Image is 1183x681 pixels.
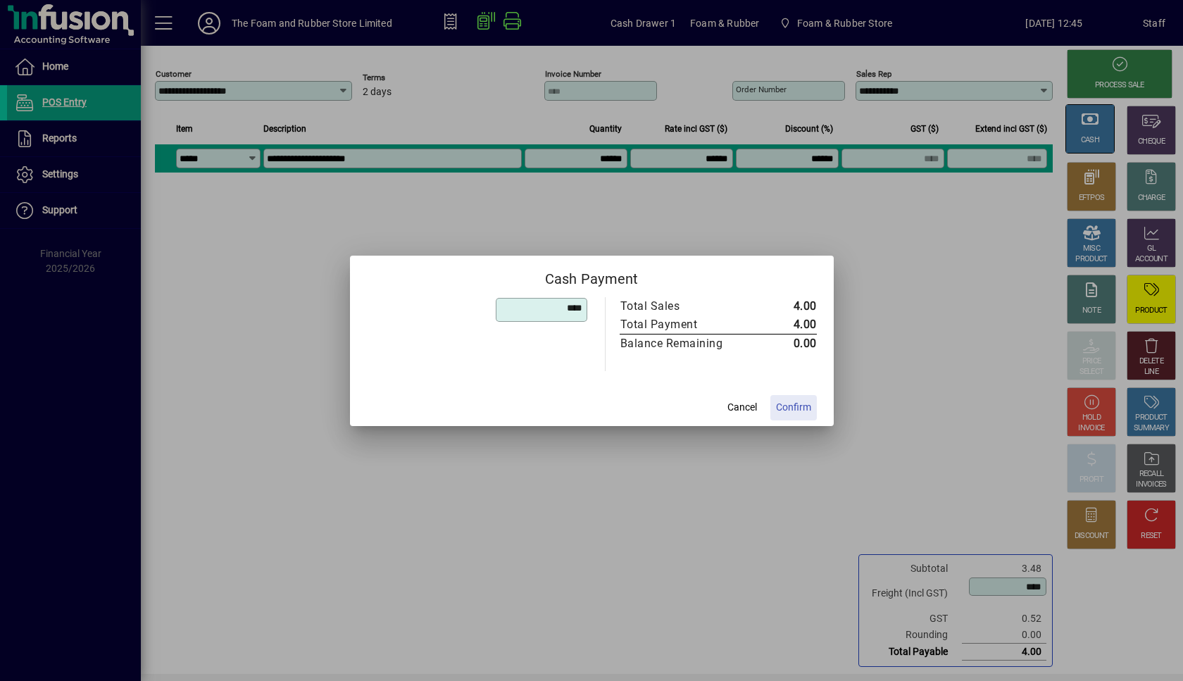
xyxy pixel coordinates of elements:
td: 0.00 [753,334,817,353]
span: Cancel [727,400,757,415]
span: Confirm [776,400,811,415]
button: Confirm [770,395,817,420]
td: 4.00 [753,297,817,315]
td: 4.00 [753,315,817,335]
button: Cancel [720,395,765,420]
td: Total Payment [620,315,753,335]
h2: Cash Payment [350,256,834,296]
div: Balance Remaining [620,335,739,352]
td: Total Sales [620,297,753,315]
